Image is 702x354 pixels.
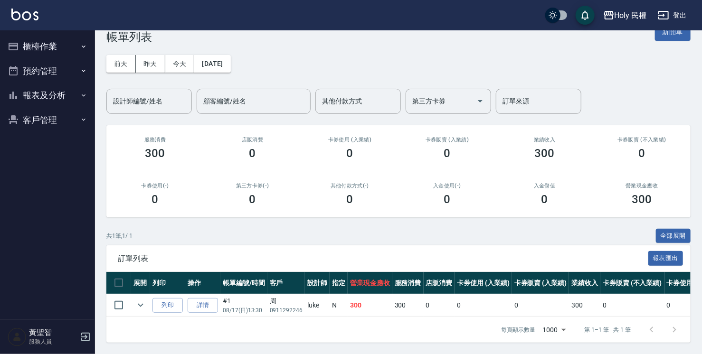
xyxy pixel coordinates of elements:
[348,272,392,294] th: 營業現金應收
[11,9,38,20] img: Logo
[118,183,192,189] h2: 卡券使用(-)
[347,193,353,206] h3: 0
[106,55,136,73] button: 前天
[330,294,348,317] td: N
[424,272,455,294] th: 店販消費
[501,326,535,334] p: 每頁顯示數量
[599,6,651,25] button: Holy 民權
[569,272,600,294] th: 業績收入
[539,317,569,343] div: 1000
[145,147,165,160] h3: 300
[165,55,195,73] button: 今天
[220,272,267,294] th: 帳單編號/時間
[512,272,569,294] th: 卡券販賣 (入業績)
[648,253,683,262] a: 報表匯出
[541,193,548,206] h3: 0
[4,108,91,132] button: 客戶管理
[215,183,290,189] h2: 第三方卡券(-)
[185,272,220,294] th: 操作
[106,232,133,240] p: 共 1 筆, 1 / 1
[410,183,484,189] h2: 入金使用(-)
[194,55,230,73] button: [DATE]
[249,193,256,206] h3: 0
[600,272,664,294] th: 卡券販賣 (不入業績)
[455,294,512,317] td: 0
[150,272,185,294] th: 列印
[535,147,555,160] h3: 300
[249,147,256,160] h3: 0
[473,93,488,109] button: Open
[313,137,387,143] h2: 卡券使用 (入業績)
[215,137,290,143] h2: 店販消費
[4,34,91,59] button: 櫃檯作業
[424,294,455,317] td: 0
[8,327,27,346] img: Person
[270,306,303,315] p: 0911292246
[136,55,165,73] button: 昨天
[600,294,664,317] td: 0
[118,254,648,263] span: 訂單列表
[512,294,569,317] td: 0
[152,193,159,206] h3: 0
[267,272,305,294] th: 客戶
[188,298,218,313] a: 詳情
[152,298,183,313] button: 列印
[4,59,91,84] button: 預約管理
[29,328,77,337] h5: 黃聖智
[654,7,691,24] button: 登出
[605,183,679,189] h2: 營業現金應收
[392,272,424,294] th: 服務消費
[347,147,353,160] h3: 0
[507,183,582,189] h2: 入金儲值
[305,272,330,294] th: 設計師
[4,83,91,108] button: 報表及分析
[220,294,267,317] td: #1
[655,23,691,41] button: 新開單
[29,337,77,346] p: 服務人員
[639,147,645,160] h3: 0
[106,30,152,44] h3: 帳單列表
[585,326,631,334] p: 第 1–1 筆 共 1 筆
[270,296,303,306] div: 周
[305,294,330,317] td: luke
[656,229,691,243] button: 全部展開
[615,9,647,21] div: Holy 民權
[455,272,512,294] th: 卡券使用 (入業績)
[313,183,387,189] h2: 其他付款方式(-)
[648,251,683,266] button: 報表匯出
[118,137,192,143] h3: 服務消費
[223,306,265,315] p: 08/17 (日) 13:30
[348,294,392,317] td: 300
[444,147,451,160] h3: 0
[632,193,652,206] h3: 300
[576,6,595,25] button: save
[131,272,150,294] th: 展開
[444,193,451,206] h3: 0
[330,272,348,294] th: 指定
[569,294,600,317] td: 300
[605,137,679,143] h2: 卡券販賣 (不入業績)
[507,137,582,143] h2: 業績收入
[655,27,691,36] a: 新開單
[392,294,424,317] td: 300
[410,137,484,143] h2: 卡券販賣 (入業績)
[133,298,148,312] button: expand row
